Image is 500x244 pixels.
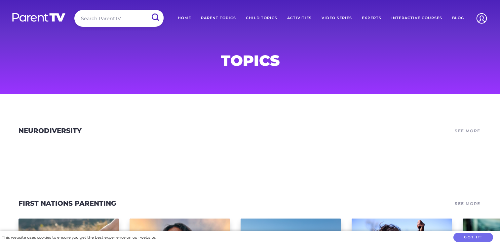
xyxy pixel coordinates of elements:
a: Blog [447,10,469,26]
a: Neurodiversity [19,127,82,135]
a: Child Topics [241,10,282,26]
a: Activities [282,10,317,26]
a: Parent Topics [196,10,241,26]
button: Got it! [453,233,493,242]
a: See More [454,126,481,136]
a: Experts [357,10,386,26]
img: Account [473,10,490,27]
div: This website uses cookies to ensure you get the best experience on our website. [2,234,156,241]
a: See More [454,199,481,208]
h1: Topics [91,54,409,67]
a: Interactive Courses [386,10,447,26]
input: Submit [146,10,164,25]
a: Home [173,10,196,26]
a: First Nations Parenting [19,199,116,207]
img: parenttv-logo-white.4c85aaf.svg [12,13,66,22]
a: Video Series [317,10,357,26]
input: Search ParentTV [74,10,164,27]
